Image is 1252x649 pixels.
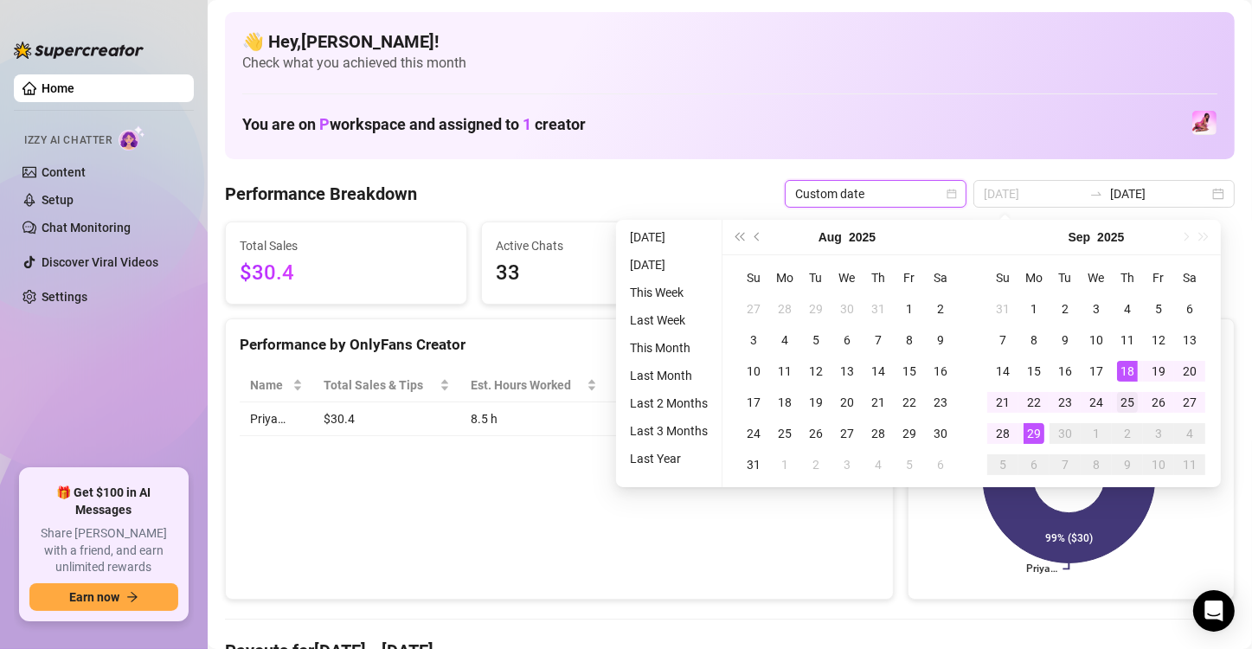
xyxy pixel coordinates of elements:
[806,454,826,475] div: 2
[992,361,1013,382] div: 14
[837,361,857,382] div: 13
[1081,387,1112,418] td: 2025-09-24
[837,299,857,319] div: 30
[947,189,957,199] span: calendar
[1112,262,1143,293] th: Th
[930,454,951,475] div: 6
[1081,449,1112,480] td: 2025-10-08
[1018,387,1050,418] td: 2025-09-22
[863,356,894,387] td: 2025-08-14
[1117,299,1138,319] div: 4
[868,392,889,413] div: 21
[1089,187,1103,201] span: swap-right
[868,299,889,319] div: 31
[925,293,956,324] td: 2025-08-02
[1055,361,1075,382] div: 16
[1112,324,1143,356] td: 2025-09-11
[1050,324,1081,356] td: 2025-09-09
[743,454,764,475] div: 31
[800,293,831,324] td: 2025-07-29
[1050,356,1081,387] td: 2025-09-16
[774,299,795,319] div: 28
[1117,454,1138,475] div: 9
[42,221,131,235] a: Chat Monitoring
[800,387,831,418] td: 2025-08-19
[774,423,795,444] div: 25
[743,392,764,413] div: 17
[769,418,800,449] td: 2025-08-25
[899,330,920,350] div: 8
[242,115,586,134] h1: You are on workspace and assigned to creator
[1117,330,1138,350] div: 11
[1193,590,1235,632] div: Open Intercom Messenger
[1148,392,1169,413] div: 26
[729,220,748,254] button: Last year (Control + left)
[1018,449,1050,480] td: 2025-10-06
[806,392,826,413] div: 19
[1069,220,1091,254] button: Choose a month
[987,356,1018,387] td: 2025-09-14
[800,418,831,449] td: 2025-08-26
[837,423,857,444] div: 27
[225,182,417,206] h4: Performance Breakdown
[42,290,87,304] a: Settings
[1143,449,1174,480] td: 2025-10-10
[992,392,1013,413] div: 21
[769,449,800,480] td: 2025-09-01
[819,220,842,254] button: Choose a month
[1179,454,1200,475] div: 11
[831,356,863,387] td: 2025-08-13
[240,333,879,357] div: Performance by OnlyFans Creator
[1097,220,1124,254] button: Choose a year
[800,262,831,293] th: Tu
[769,262,800,293] th: Mo
[925,449,956,480] td: 2025-09-06
[806,299,826,319] div: 29
[1018,293,1050,324] td: 2025-09-01
[1081,356,1112,387] td: 2025-09-17
[774,392,795,413] div: 18
[1024,454,1044,475] div: 6
[831,387,863,418] td: 2025-08-20
[42,81,74,95] a: Home
[623,227,715,247] li: [DATE]
[1174,387,1205,418] td: 2025-09-27
[1148,423,1169,444] div: 3
[925,356,956,387] td: 2025-08-16
[42,255,158,269] a: Discover Viral Videos
[743,361,764,382] div: 10
[894,262,925,293] th: Fr
[743,330,764,350] div: 3
[738,387,769,418] td: 2025-08-17
[863,262,894,293] th: Th
[925,262,956,293] th: Sa
[899,361,920,382] div: 15
[925,387,956,418] td: 2025-08-23
[1050,262,1081,293] th: Tu
[899,299,920,319] div: 1
[1024,392,1044,413] div: 22
[1024,423,1044,444] div: 29
[738,449,769,480] td: 2025-08-31
[1143,418,1174,449] td: 2025-10-03
[29,583,178,611] button: Earn nowarrow-right
[868,361,889,382] div: 14
[29,485,178,518] span: 🎁 Get $100 in AI Messages
[1086,299,1107,319] div: 3
[1086,423,1107,444] div: 1
[800,324,831,356] td: 2025-08-05
[1174,449,1205,480] td: 2025-10-11
[1050,418,1081,449] td: 2025-09-30
[894,387,925,418] td: 2025-08-22
[1081,324,1112,356] td: 2025-09-10
[987,262,1018,293] th: Su
[471,376,583,395] div: Est. Hours Worked
[496,257,709,290] span: 33
[623,310,715,331] li: Last Week
[126,591,138,603] span: arrow-right
[987,387,1018,418] td: 2025-09-21
[831,449,863,480] td: 2025-09-03
[1055,423,1075,444] div: 30
[607,369,719,402] th: Sales / Hour
[863,418,894,449] td: 2025-08-28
